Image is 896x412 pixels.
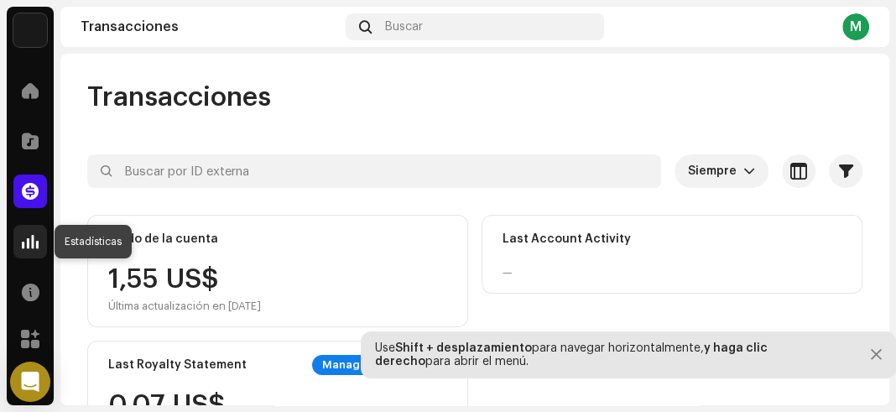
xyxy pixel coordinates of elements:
[385,20,423,34] span: Buscar
[108,358,247,372] div: Last Royalty Statement
[87,154,661,188] input: Buscar por ID externa
[688,154,743,188] span: Siempre
[312,355,447,375] div: Managed Distr. Sales
[108,232,218,246] div: Saldo de la cuenta
[375,342,844,368] div: Use para navegar horizontalmente, para abrir el menú.
[10,362,50,402] div: Open Intercom Messenger
[503,266,513,279] div: —
[81,20,339,34] div: Transacciones
[13,13,47,47] img: 48257be4-38e1-423f-bf03-81300282f8d9
[503,232,631,246] div: Last Account Activity
[87,81,271,114] span: Transacciones
[842,13,869,40] div: M
[743,154,755,188] div: dropdown trigger
[395,342,532,354] strong: Shift + desplazamiento
[108,300,261,313] div: Última actualización en [DATE]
